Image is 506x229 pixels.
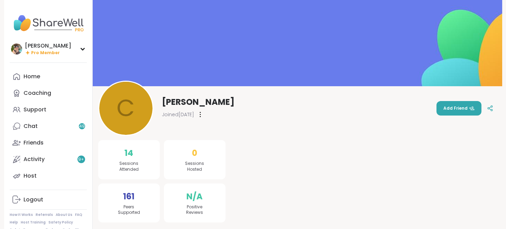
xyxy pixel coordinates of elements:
span: Peers Supported [118,204,140,216]
a: Chat49 [10,118,87,135]
a: Help [10,220,18,225]
a: Activity9+ [10,151,87,168]
div: Chat [24,122,38,130]
img: ShareWell Nav Logo [10,11,87,35]
span: 14 [125,147,133,159]
a: Host Training [21,220,46,225]
a: Coaching [10,85,87,101]
a: How It Works [10,212,33,217]
span: [PERSON_NAME] [162,97,234,108]
a: Home [10,68,87,85]
div: Activity [24,156,45,163]
a: Logout [10,191,87,208]
div: [PERSON_NAME] [25,42,71,50]
div: Friends [24,139,44,147]
span: Sessions Attended [119,161,139,172]
span: 0 [192,147,197,159]
div: Home [24,73,40,80]
div: Logout [24,196,43,203]
div: Coaching [24,89,51,97]
span: Sessions Hosted [185,161,204,172]
span: 161 [123,190,135,203]
a: Safety Policy [48,220,73,225]
a: Host [10,168,87,184]
div: Support [24,106,46,113]
span: Positive Reviews [186,204,203,216]
span: 49 [79,123,85,129]
a: Support [10,101,87,118]
a: Referrals [36,212,53,217]
span: 9 + [78,157,84,162]
span: Joined [DATE] [162,111,194,118]
a: About Us [56,212,72,217]
span: C [117,91,135,126]
span: Pro Member [31,50,60,56]
span: N/A [186,190,203,203]
img: Adrienne_QueenOfTheDawn [11,43,22,54]
button: Add Friend [436,101,481,116]
a: FAQ [75,212,82,217]
span: Add Friend [443,105,475,111]
div: Host [24,172,37,180]
a: Friends [10,135,87,151]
